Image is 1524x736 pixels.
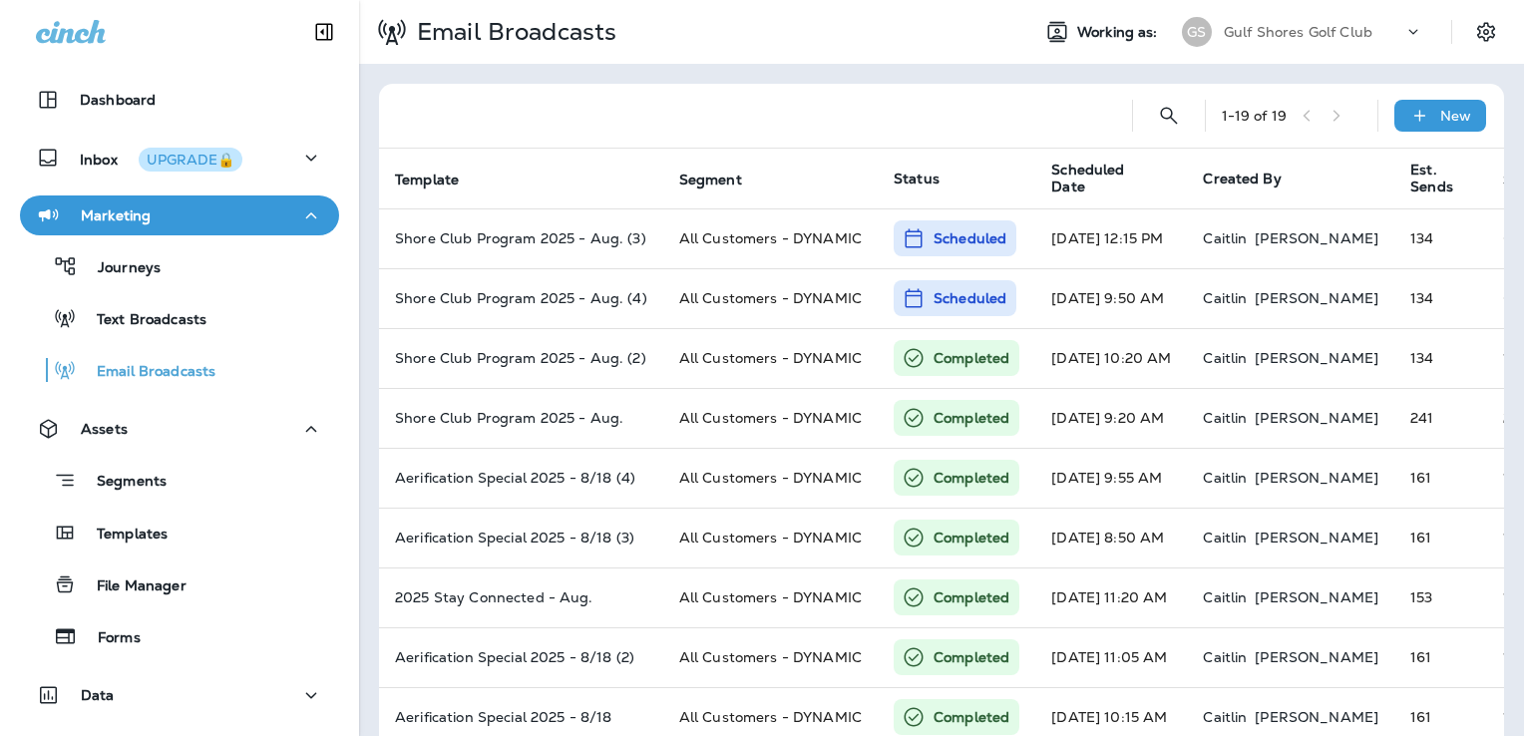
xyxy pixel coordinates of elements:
[81,687,115,703] p: Data
[934,587,1009,607] p: Completed
[1255,350,1378,366] p: [PERSON_NAME]
[1035,268,1187,328] td: [DATE] 9:50 AM
[1410,162,1479,195] span: Est. Sends
[81,207,151,223] p: Marketing
[934,348,1009,368] p: Completed
[679,648,862,666] span: All Customers - DYNAMIC
[77,526,168,545] p: Templates
[1203,350,1247,366] p: Caitlin
[1440,108,1471,124] p: New
[679,172,742,188] span: Segment
[77,473,167,493] p: Segments
[1203,410,1247,426] p: Caitlin
[395,230,647,246] p: Shore Club Program 2025 - Aug. (3)
[934,408,1009,428] p: Completed
[1203,470,1247,486] p: Caitlin
[78,629,141,648] p: Forms
[1203,230,1247,246] p: Caitlin
[395,172,459,188] span: Template
[20,349,339,391] button: Email Broadcasts
[1394,388,1487,448] td: 241
[409,17,616,47] p: Email Broadcasts
[20,297,339,339] button: Text Broadcasts
[1394,448,1487,508] td: 161
[296,12,352,52] button: Collapse Sidebar
[1203,649,1247,665] p: Caitlin
[679,529,862,547] span: All Customers - DYNAMIC
[934,288,1006,308] p: Scheduled
[1051,162,1179,195] span: Scheduled Date
[20,80,339,120] button: Dashboard
[934,468,1009,488] p: Completed
[679,229,862,247] span: All Customers - DYNAMIC
[1255,709,1378,725] p: [PERSON_NAME]
[679,708,862,726] span: All Customers - DYNAMIC
[395,589,647,605] p: 2025 Stay Connected - Aug.
[1035,567,1187,627] td: [DATE] 11:20 AM
[20,245,339,287] button: Journeys
[1203,589,1247,605] p: Caitlin
[1224,24,1372,40] p: Gulf Shores Golf Club
[1255,530,1378,546] p: [PERSON_NAME]
[77,577,187,596] p: File Manager
[679,588,862,606] span: All Customers - DYNAMIC
[1394,328,1487,388] td: 134
[395,171,485,188] span: Template
[80,148,242,169] p: Inbox
[679,409,862,427] span: All Customers - DYNAMIC
[934,228,1006,248] p: Scheduled
[1255,589,1378,605] p: [PERSON_NAME]
[1468,14,1504,50] button: Settings
[1051,162,1153,195] span: Scheduled Date
[81,421,128,437] p: Assets
[20,459,339,502] button: Segments
[1394,208,1487,268] td: 134
[1203,709,1247,725] p: Caitlin
[1149,96,1189,136] button: Search Email Broadcasts
[1394,268,1487,328] td: 134
[1203,170,1281,187] span: Created By
[1203,530,1247,546] p: Caitlin
[894,170,940,187] span: Status
[1035,627,1187,687] td: [DATE] 11:05 AM
[1394,627,1487,687] td: 161
[1035,328,1187,388] td: [DATE] 10:20 AM
[147,153,234,167] div: UPGRADE🔒
[1410,162,1453,195] span: Est. Sends
[1035,208,1187,268] td: [DATE] 12:15 PM
[1035,448,1187,508] td: [DATE] 9:55 AM
[679,289,862,307] span: All Customers - DYNAMIC
[77,311,206,330] p: Text Broadcasts
[1255,470,1378,486] p: [PERSON_NAME]
[80,92,156,108] p: Dashboard
[395,410,647,426] p: Shore Club Program 2025 - Aug.
[1255,230,1378,246] p: [PERSON_NAME]
[77,363,215,382] p: Email Broadcasts
[20,409,339,449] button: Assets
[20,512,339,553] button: Templates
[395,470,647,486] p: Aerification Special 2025 - 8/18 (4)
[1222,108,1287,124] div: 1 - 19 of 19
[20,563,339,605] button: File Manager
[1255,290,1378,306] p: [PERSON_NAME]
[679,349,862,367] span: All Customers - DYNAMIC
[78,259,161,278] p: Journeys
[395,350,647,366] p: Shore Club Program 2025 - Aug. (2)
[1255,649,1378,665] p: [PERSON_NAME]
[20,195,339,235] button: Marketing
[934,707,1009,727] p: Completed
[395,649,647,665] p: Aerification Special 2025 - 8/18 (2)
[1035,508,1187,567] td: [DATE] 8:50 AM
[395,709,647,725] p: Aerification Special 2025 - 8/18
[20,615,339,657] button: Forms
[1035,388,1187,448] td: [DATE] 9:20 AM
[1182,17,1212,47] div: GS
[1394,508,1487,567] td: 161
[139,148,242,172] button: UPGRADE🔒
[1203,290,1247,306] p: Caitlin
[20,675,339,715] button: Data
[679,469,862,487] span: All Customers - DYNAMIC
[1394,567,1487,627] td: 153
[395,290,647,306] p: Shore Club Program 2025 - Aug. (4)
[934,528,1009,548] p: Completed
